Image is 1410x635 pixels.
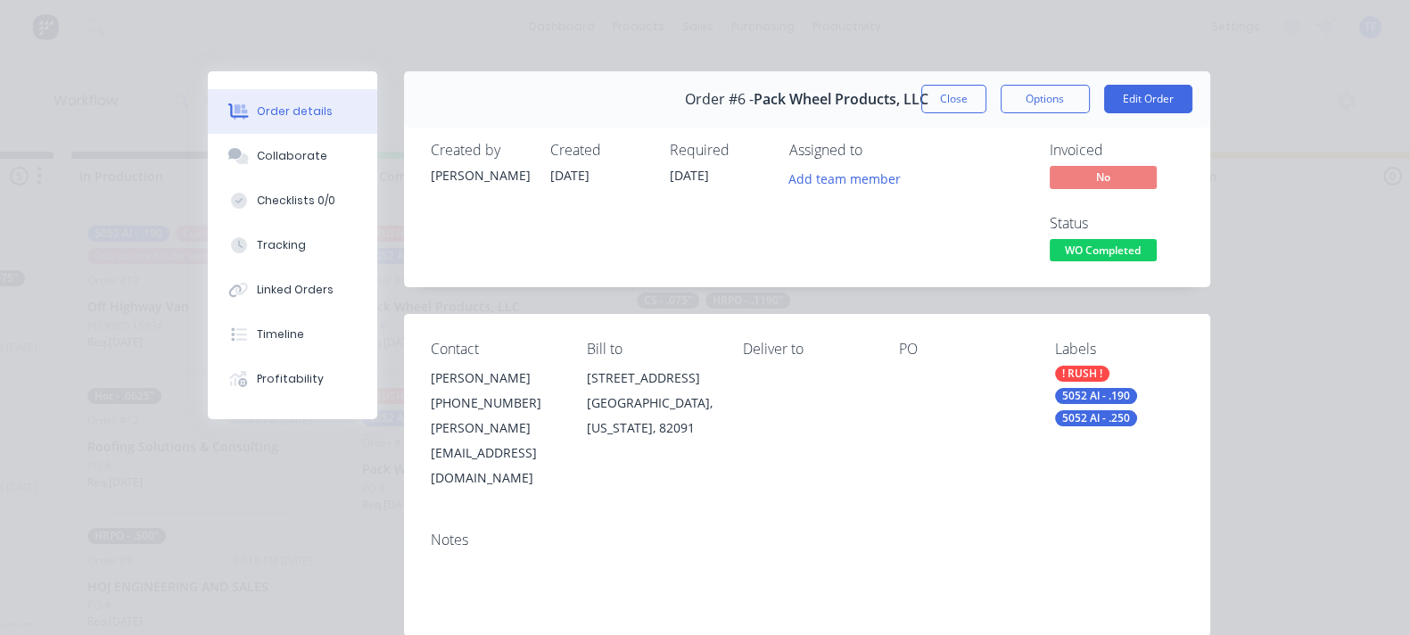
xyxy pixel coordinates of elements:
span: [DATE] [550,167,590,184]
button: Close [921,85,986,113]
div: [PERSON_NAME] [431,366,558,391]
div: Tracking [257,237,306,253]
div: Invoiced [1050,142,1183,159]
button: Profitability [208,357,377,401]
span: No [1050,166,1157,188]
div: Order details [257,103,333,120]
div: Deliver to [743,341,870,358]
div: 5052 Al - .250 [1055,410,1137,426]
div: Status [1050,215,1183,232]
div: [STREET_ADDRESS] [587,366,714,391]
div: [GEOGRAPHIC_DATA], [US_STATE], 82091 [587,391,714,441]
div: Created [550,142,648,159]
div: 5052 Al - .190 [1055,388,1137,404]
div: [PERSON_NAME] [431,166,529,185]
div: Checklists 0/0 [257,193,335,209]
span: [DATE] [670,167,709,184]
div: Linked Orders [257,282,334,298]
button: Order details [208,89,377,134]
button: Timeline [208,312,377,357]
div: Labels [1055,341,1183,358]
button: Add team member [779,166,910,190]
button: Collaborate [208,134,377,178]
div: [STREET_ADDRESS][GEOGRAPHIC_DATA], [US_STATE], 82091 [587,366,714,441]
button: Tracking [208,223,377,268]
button: Options [1001,85,1090,113]
button: Linked Orders [208,268,377,312]
div: ! RUSH ! [1055,366,1109,382]
span: WO Completed [1050,239,1157,261]
div: [PERSON_NAME][PHONE_NUMBER][PERSON_NAME][EMAIL_ADDRESS][DOMAIN_NAME] [431,366,558,491]
button: Checklists 0/0 [208,178,377,223]
div: Notes [431,532,1183,548]
div: Required [670,142,768,159]
div: Assigned to [789,142,968,159]
button: Add team member [789,166,911,190]
button: Edit Order [1104,85,1192,113]
div: Collaborate [257,148,327,164]
div: PO [899,341,1027,358]
span: Order #6 - [685,91,754,108]
div: Bill to [587,341,714,358]
div: Contact [431,341,558,358]
div: Timeline [257,326,304,342]
button: WO Completed [1050,239,1157,266]
div: [PHONE_NUMBER] [431,391,558,416]
div: [PERSON_NAME][EMAIL_ADDRESS][DOMAIN_NAME] [431,416,558,491]
span: Pack Wheel Products, LLC [754,91,928,108]
div: Profitability [257,371,324,387]
div: Created by [431,142,529,159]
